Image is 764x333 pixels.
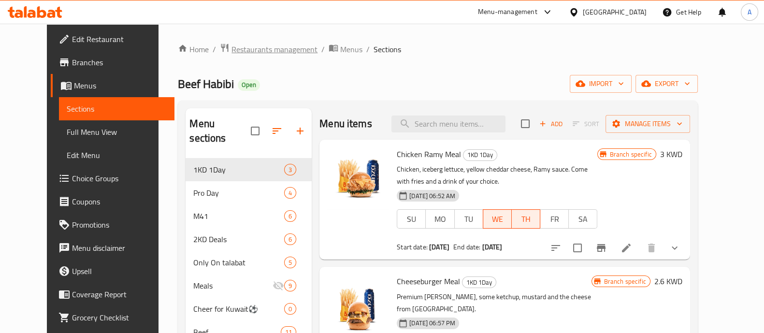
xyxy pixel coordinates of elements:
div: items [284,164,296,175]
a: Full Menu View [59,120,174,144]
span: End date: [453,241,480,253]
div: 1KD 1Day3 [186,158,312,181]
li: / [213,43,216,55]
button: SU [397,209,426,229]
img: Chicken Ramy Meal [327,147,389,209]
span: SU [401,212,422,226]
span: 3 [285,165,296,174]
a: Home [178,43,209,55]
span: Select to update [567,238,588,258]
span: Coupons [72,196,167,207]
button: Add section [288,119,312,143]
span: Choice Groups [72,173,167,184]
div: M416 [186,204,312,228]
div: 1KD 1Day [462,276,496,288]
div: 2KD Deals6 [186,228,312,251]
span: Menu disclaimer [72,242,167,254]
span: Manage items [613,118,682,130]
div: items [284,233,296,245]
a: Restaurants management [220,43,317,56]
button: MO [425,209,454,229]
button: FR [540,209,569,229]
span: Open [238,81,260,89]
input: search [391,116,505,132]
span: Select section first [566,116,605,131]
a: Edit Menu [59,144,174,167]
button: TH [512,209,540,229]
div: items [284,303,296,315]
span: M41 [193,210,284,222]
div: Open [238,79,260,91]
button: delete [640,236,663,260]
span: Cheeseburger Meal [397,274,460,289]
button: TU [454,209,483,229]
div: items [284,187,296,199]
a: Sections [59,97,174,120]
span: Edit Restaurant [72,33,167,45]
div: items [284,257,296,268]
span: Add [538,118,564,130]
span: Sort sections [265,119,288,143]
span: Upsell [72,265,167,277]
span: Full Menu View [67,126,167,138]
div: items [284,280,296,291]
span: [DATE] 06:57 PM [405,319,459,328]
h2: Menu sections [189,116,251,145]
li: / [321,43,325,55]
span: A [748,7,751,17]
span: Chicken Ramy Meal [397,147,461,161]
div: Only On talabat [193,257,284,268]
span: FR [544,212,565,226]
button: Branch-specific-item [590,236,613,260]
b: [DATE] [482,241,502,253]
span: Restaurants management [231,43,317,55]
span: SA [573,212,593,226]
button: SA [568,209,597,229]
span: Sections [374,43,401,55]
a: Promotions [51,213,174,236]
div: Pro Day4 [186,181,312,204]
div: Menu-management [478,6,537,18]
p: Premium [PERSON_NAME], some ketchup, mustard and the cheese from [GEOGRAPHIC_DATA]. [397,291,591,315]
span: 2KD Deals [193,233,284,245]
span: Sections [67,103,167,115]
p: Chicken, iceberg lettuce, yellow cheddar cheese, Ramy sauce. Come with fries and a drink of your ... [397,163,597,188]
button: show more [663,236,686,260]
button: sort-choices [544,236,567,260]
div: Only On talabat5 [186,251,312,274]
span: Branch specific [605,150,655,159]
div: items [284,210,296,222]
a: Upsell [51,260,174,283]
h2: Menu items [319,116,372,131]
span: Pro Day [193,187,284,199]
a: Coupons [51,190,174,213]
span: Cheer for Kuwait⚽ [193,303,284,315]
span: Beef Habibi [178,73,234,95]
span: Branch specific [600,277,649,286]
span: export [643,78,690,90]
span: 6 [285,235,296,244]
span: Branches [72,57,167,68]
button: export [635,75,698,93]
span: import [577,78,624,90]
a: Choice Groups [51,167,174,190]
span: 6 [285,212,296,221]
li: / [366,43,370,55]
span: TH [516,212,536,226]
span: Meals [193,280,273,291]
span: Select all sections [245,121,265,141]
svg: Show Choices [669,242,680,254]
span: Start date: [397,241,428,253]
span: TU [459,212,479,226]
button: import [570,75,632,93]
a: Branches [51,51,174,74]
div: [GEOGRAPHIC_DATA] [583,7,647,17]
span: 1KD 1Day [193,164,284,175]
span: MO [430,212,450,226]
span: [DATE] 06:52 AM [405,191,459,201]
button: Manage items [605,115,690,133]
